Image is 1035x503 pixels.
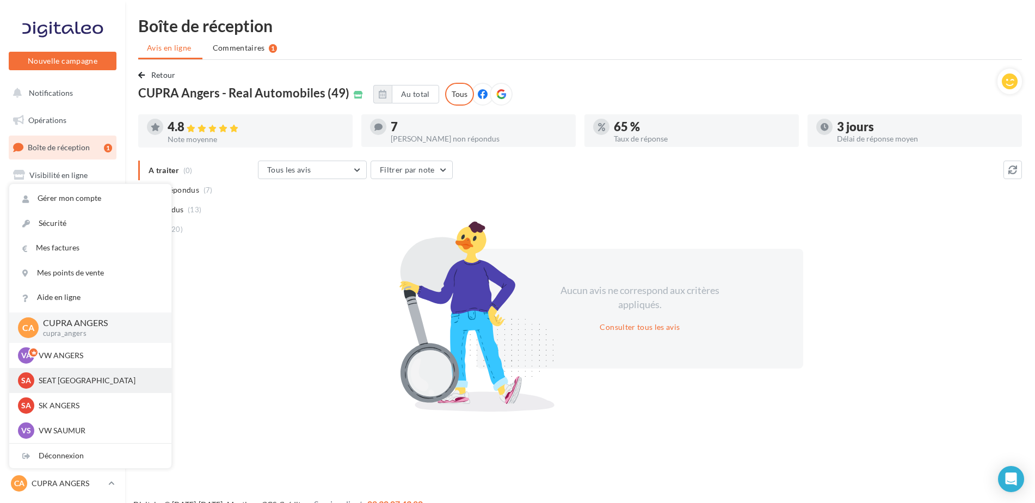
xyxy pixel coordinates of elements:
p: VW ANGERS [39,350,158,361]
a: Campagnes [7,191,119,214]
a: Aide en ligne [9,285,171,310]
div: 3 jours [837,121,1013,133]
span: SA [21,375,31,386]
button: Au total [392,85,439,103]
span: Visibilité en ligne [29,170,88,180]
a: CA CUPRA ANGERS [9,473,116,494]
p: SEAT [GEOGRAPHIC_DATA] [39,375,158,386]
span: VS [21,425,31,436]
p: CUPRA ANGERS [32,478,104,489]
p: cupra_angers [43,329,154,339]
span: CA [14,478,24,489]
a: Mes factures [9,236,171,260]
span: Notifications [29,88,73,97]
a: Campagnes DataOnDemand [7,335,119,367]
div: Taux de réponse [614,135,790,143]
button: Nouvelle campagne [9,52,116,70]
span: Opérations [28,115,66,125]
a: Médiathèque [7,245,119,268]
span: (13) [188,205,201,214]
button: Au total [373,85,439,103]
a: Sécurité [9,211,171,236]
div: 65 % [614,121,790,133]
p: CUPRA ANGERS [43,317,154,329]
a: Gérer mon compte [9,186,171,211]
div: [PERSON_NAME] non répondus [391,135,567,143]
button: Filtrer par note [371,161,453,179]
span: Tous les avis [267,165,311,174]
div: Note moyenne [168,136,344,143]
div: 7 [391,121,567,133]
p: SK ANGERS [39,400,158,411]
button: Notifications [7,82,114,105]
a: Calendrier [7,272,119,295]
span: (7) [204,186,213,194]
button: Tous les avis [258,161,367,179]
div: Tous [445,83,474,106]
div: Boîte de réception [138,17,1022,34]
div: Délai de réponse moyen [837,135,1013,143]
span: Boîte de réception [28,143,90,152]
a: Contacts [7,218,119,241]
span: VA [21,350,32,361]
a: Boîte de réception1 [7,136,119,159]
div: Aucun avis ne correspond aux critères appliqués. [546,284,734,311]
span: Commentaires [213,42,265,53]
p: VW SAUMUR [39,425,158,436]
div: 1 [269,44,277,53]
a: PLV et print personnalisable [7,299,119,331]
button: Retour [138,69,180,82]
span: Retour [151,70,176,79]
span: CUPRA Angers - Real Automobiles (49) [138,87,349,99]
a: Opérations [7,109,119,132]
a: Mes points de vente [9,261,171,285]
div: 1 [104,144,112,152]
div: Open Intercom Messenger [998,466,1024,492]
span: SA [21,400,31,411]
div: Déconnexion [9,444,171,468]
span: CA [22,321,34,334]
div: 4.8 [168,121,344,133]
button: Consulter tous les avis [595,321,684,334]
span: Non répondus [149,185,199,195]
span: (20) [169,225,183,234]
a: Visibilité en ligne [7,164,119,187]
